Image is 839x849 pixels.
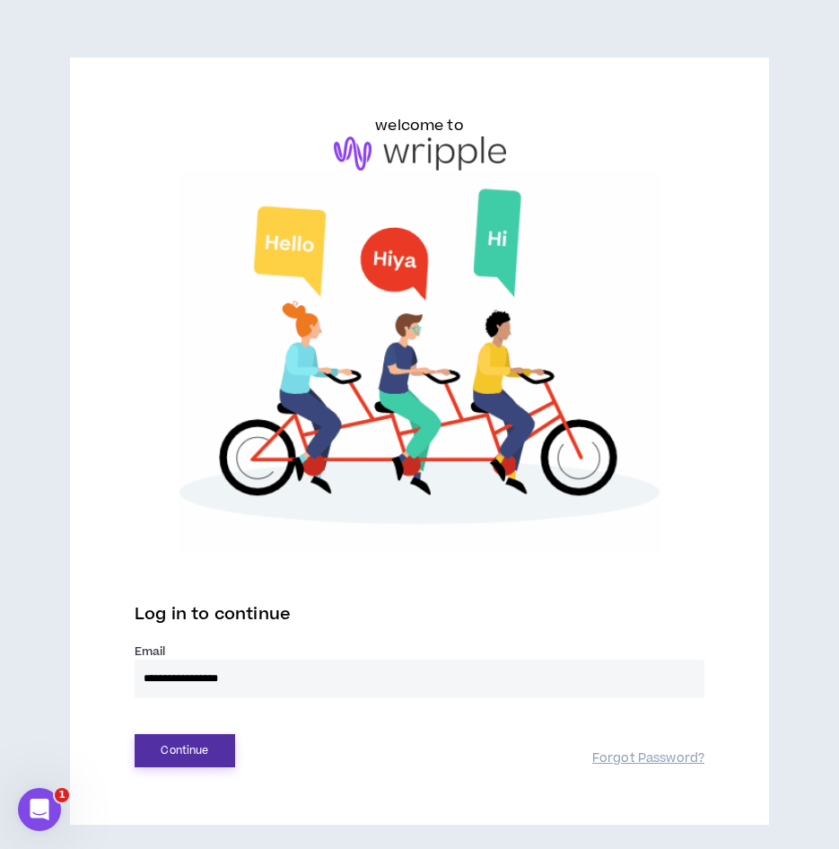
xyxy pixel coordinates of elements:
[18,788,61,831] iframe: Intercom live chat
[375,115,464,136] h6: welcome to
[55,788,69,802] span: 1
[334,136,506,171] img: logo-brand.png
[135,171,704,554] img: Welcome to Wripple
[135,643,704,660] label: Email
[592,750,704,767] a: Forgot Password?
[135,734,235,767] button: Continue
[135,603,291,626] span: Log in to continue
